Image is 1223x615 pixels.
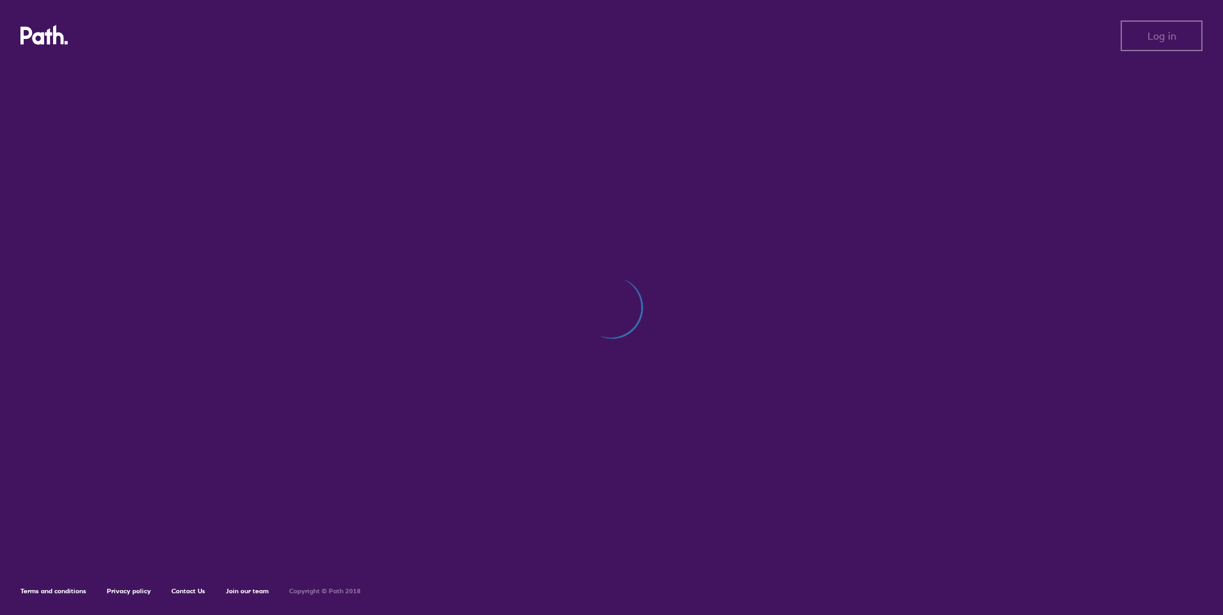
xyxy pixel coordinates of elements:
[1121,20,1203,51] button: Log in
[20,587,86,595] a: Terms and conditions
[107,587,151,595] a: Privacy policy
[226,587,269,595] a: Join our team
[171,587,205,595] a: Contact Us
[289,588,361,595] h6: Copyright © Path 2018
[1148,30,1176,42] span: Log in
